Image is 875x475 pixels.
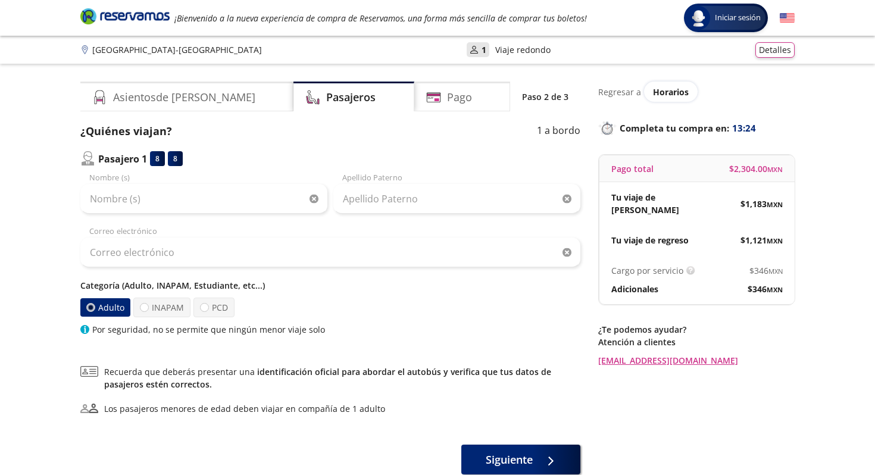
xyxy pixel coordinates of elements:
[598,336,795,348] p: Atención a clientes
[598,354,795,367] a: [EMAIL_ADDRESS][DOMAIN_NAME]
[767,200,783,209] small: MXN
[598,323,795,336] p: ¿Te podemos ayudar?
[174,12,587,24] em: ¡Bienvenido a la nueva experiencia de compra de Reservamos, una forma más sencilla de comprar tus...
[326,89,376,105] h4: Pasajeros
[80,237,580,267] input: Correo electrónico
[598,120,795,136] p: Completa tu compra en :
[133,298,190,317] label: INAPAM
[80,123,172,139] p: ¿Quiénes viajan?
[482,43,486,56] p: 1
[611,264,683,277] p: Cargo por servicio
[92,43,262,56] p: [GEOGRAPHIC_DATA] - [GEOGRAPHIC_DATA]
[740,198,783,210] span: $ 1,183
[486,452,533,468] span: Siguiente
[598,86,641,98] p: Regresar a
[80,184,327,214] input: Nombre (s)
[729,162,783,175] span: $ 2,304.00
[104,366,551,390] a: identificación oficial para abordar el autobús y verifica que tus datos de pasajeros estén correc...
[80,7,170,29] a: Brand Logo
[611,162,654,175] p: Pago total
[740,234,783,246] span: $ 1,121
[522,90,568,103] p: Paso 2 de 3
[710,12,765,24] span: Iniciar sesión
[333,184,580,214] input: Apellido Paterno
[150,151,165,166] div: 8
[653,86,689,98] span: Horarios
[168,151,183,166] div: 8
[611,191,697,216] p: Tu viaje de [PERSON_NAME]
[113,89,255,105] h4: Asientos de [PERSON_NAME]
[767,285,783,294] small: MXN
[80,279,580,292] p: Categoría (Adulto, INAPAM, Estudiante, etc...)
[92,323,325,336] p: Por seguridad, no se permite que ningún menor viaje solo
[598,82,795,102] div: Regresar a ver horarios
[193,298,235,317] label: PCD
[748,283,783,295] span: $ 346
[767,165,783,174] small: MXN
[80,7,170,25] i: Brand Logo
[104,365,580,390] span: Recuerda que deberás presentar una
[98,152,147,166] p: Pasajero 1
[755,42,795,58] button: Detalles
[732,121,756,135] span: 13:24
[749,264,783,277] span: $ 346
[768,267,783,276] small: MXN
[104,402,385,415] div: Los pasajeros menores de edad deben viajar en compañía de 1 adulto
[611,234,689,246] p: Tu viaje de regreso
[495,43,551,56] p: Viaje redondo
[767,236,783,245] small: MXN
[447,89,472,105] h4: Pago
[611,283,658,295] p: Adicionales
[80,298,130,317] label: Adulto
[780,11,795,26] button: English
[537,123,580,139] p: 1 a bordo
[461,445,580,474] button: Siguiente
